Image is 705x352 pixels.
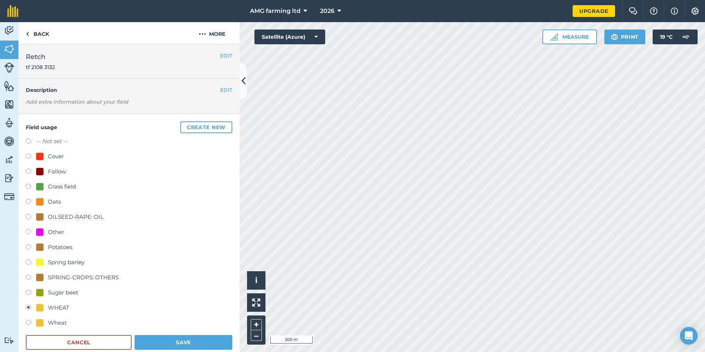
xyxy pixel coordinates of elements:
[48,243,72,252] div: Potatoes
[220,86,232,94] button: EDIT
[48,213,104,221] div: OILSEED-RAPE: OIL
[4,99,14,110] img: svg+xml;base64,PHN2ZyB4bWxucz0iaHR0cDovL3d3dy53My5vcmcvMjAwMC9zdmciIHdpZHRoPSI1NiIgaGVpZ2h0PSI2MC...
[4,191,14,202] img: svg+xml;base64,PD94bWwgdmVyc2lvbj0iMS4wIiBlbmNvZGluZz0idXRmLTgiPz4KPCEtLSBHZW5lcmF0b3I6IEFkb2JlIE...
[26,30,29,38] img: svg+xml;base64,PHN2ZyB4bWxucz0iaHR0cDovL3d3dy53My5vcmcvMjAwMC9zdmciIHdpZHRoPSI5IiBoZWlnaHQ9IjI0Ii...
[26,63,55,71] span: tf 2108 3132
[4,62,14,73] img: svg+xml;base64,PD94bWwgdmVyc2lvbj0iMS4wIiBlbmNvZGluZz0idXRmLTgiPz4KPCEtLSBHZW5lcmF0b3I6IEFkb2JlIE...
[135,335,232,350] button: Save
[542,30,597,44] button: Measure
[4,80,14,92] img: svg+xml;base64,PHN2ZyB4bWxucz0iaHR0cDovL3d3dy53My5vcmcvMjAwMC9zdmciIHdpZHRoPSI1NiIgaGVpZ2h0PSI2MC...
[255,276,257,285] span: i
[653,30,698,44] button: 19 °C
[48,152,64,161] div: Cover
[671,7,678,15] img: svg+xml;base64,PHN2ZyB4bWxucz0iaHR0cDovL3d3dy53My5vcmcvMjAwMC9zdmciIHdpZHRoPSIxNyIgaGVpZ2h0PSIxNy...
[251,319,262,330] button: +
[629,7,638,15] img: Two speech bubbles overlapping with the left bubble in the forefront
[180,121,232,133] button: Create new
[48,288,78,297] div: Sugar beet
[220,52,232,60] button: EDIT
[4,173,14,184] img: svg+xml;base64,PD94bWwgdmVyc2lvbj0iMS4wIiBlbmNvZGluZz0idXRmLTgiPz4KPCEtLSBHZW5lcmF0b3I6IEFkb2JlIE...
[4,117,14,128] img: svg+xml;base64,PD94bWwgdmVyc2lvbj0iMS4wIiBlbmNvZGluZz0idXRmLTgiPz4KPCEtLSBHZW5lcmF0b3I6IEFkb2JlIE...
[250,7,301,15] span: AMG farming ltd
[660,30,673,44] span: 19 ° C
[48,197,61,206] div: Oats
[551,33,558,41] img: Ruler icon
[26,121,232,133] h4: Field usage
[4,154,14,165] img: svg+xml;base64,PD94bWwgdmVyc2lvbj0iMS4wIiBlbmNvZGluZz0idXRmLTgiPz4KPCEtLSBHZW5lcmF0b3I6IEFkb2JlIE...
[26,52,55,62] span: Retch
[48,273,119,282] div: SPRING-CROPS: OTHERS
[320,7,334,15] span: 2026
[26,335,132,350] button: Cancel
[4,136,14,147] img: svg+xml;base64,PD94bWwgdmVyc2lvbj0iMS4wIiBlbmNvZGluZz0idXRmLTgiPz4KPCEtLSBHZW5lcmF0b3I6IEFkb2JlIE...
[680,327,698,345] div: Open Intercom Messenger
[4,25,14,36] img: svg+xml;base64,PD94bWwgdmVyc2lvbj0iMS4wIiBlbmNvZGluZz0idXRmLTgiPz4KPCEtLSBHZW5lcmF0b3I6IEFkb2JlIE...
[251,330,262,341] button: –
[18,22,56,44] a: Back
[36,137,67,146] label: -- Not set --
[48,228,64,237] div: Other
[48,258,84,267] div: Spring barley
[199,30,206,38] img: svg+xml;base64,PHN2ZyB4bWxucz0iaHR0cDovL3d3dy53My5vcmcvMjAwMC9zdmciIHdpZHRoPSIyMCIgaGVpZ2h0PSIyNC...
[691,7,699,15] img: A cog icon
[184,22,240,44] button: More
[678,30,693,44] img: svg+xml;base64,PD94bWwgdmVyc2lvbj0iMS4wIiBlbmNvZGluZz0idXRmLTgiPz4KPCEtLSBHZW5lcmF0b3I6IEFkb2JlIE...
[252,298,260,307] img: Four arrows, one pointing top left, one top right, one bottom right and the last bottom left
[4,44,14,55] img: svg+xml;base64,PHN2ZyB4bWxucz0iaHR0cDovL3d3dy53My5vcmcvMjAwMC9zdmciIHdpZHRoPSI1NiIgaGVpZ2h0PSI2MC...
[649,7,658,15] img: A question mark icon
[48,182,76,191] div: Grass field
[48,303,69,312] div: WHEAT
[48,167,66,176] div: Fallow
[26,99,128,105] em: Add extra information about your field
[573,5,615,17] a: Upgrade
[48,318,67,327] div: Wheat
[611,32,618,41] img: svg+xml;base64,PHN2ZyB4bWxucz0iaHR0cDovL3d3dy53My5vcmcvMjAwMC9zdmciIHdpZHRoPSIxOSIgaGVpZ2h0PSIyNC...
[254,30,325,44] button: Satellite (Azure)
[247,271,265,290] button: i
[7,5,18,17] img: fieldmargin Logo
[26,86,232,94] h4: Description
[604,30,646,44] button: Print
[4,337,14,344] img: svg+xml;base64,PD94bWwgdmVyc2lvbj0iMS4wIiBlbmNvZGluZz0idXRmLTgiPz4KPCEtLSBHZW5lcmF0b3I6IEFkb2JlIE...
